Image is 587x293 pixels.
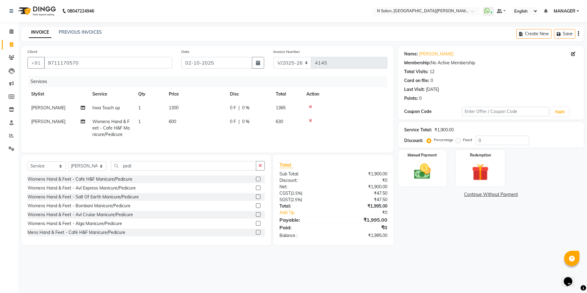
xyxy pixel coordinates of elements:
span: 600 [169,119,176,124]
div: Womens Hand & Feet - Cafe H&F Manicure/Pedicure [28,176,132,182]
th: Qty [135,87,165,101]
div: Last Visit: [404,86,425,93]
button: Save [554,29,575,39]
label: Client [28,49,37,54]
span: MANAGER [554,8,575,14]
div: Payable: [275,216,333,224]
div: ₹1,995.00 [333,232,392,239]
div: Coupon Code [404,108,462,115]
span: Womens Hand & Feet - Cafe H&F Manicure/Pedicure [92,119,130,137]
span: [PERSON_NAME] [31,119,65,124]
span: 1 [138,119,141,124]
th: Action [303,87,387,101]
div: Womens Hand & Feet - Bombani Manicure/Pedicure [28,203,131,209]
input: Search or Scan [111,161,256,171]
th: Price [165,87,226,101]
div: 12 [430,69,434,75]
div: Womens Hand & Feet - Alga Manicure/Pedicure [28,220,122,227]
span: 1300 [169,105,179,111]
div: ₹1,995.00 [333,203,392,209]
a: [PERSON_NAME] [419,51,453,57]
th: Stylist [28,87,89,101]
a: Continue Without Payment [399,191,583,198]
span: 630 [276,119,283,124]
div: ₹47.50 [333,197,392,203]
div: Card on file: [404,77,429,84]
div: Sub Total: [275,171,333,177]
span: 0 % [242,118,249,125]
label: Manual Payment [408,152,437,158]
div: ₹1,900.00 [434,127,454,133]
span: | [238,118,240,125]
span: [PERSON_NAME] [31,105,65,111]
span: SGST [279,197,290,202]
span: 0 F [230,118,236,125]
span: 1 [138,105,141,111]
div: Total: [275,203,333,209]
button: +91 [28,57,45,69]
div: Balance : [275,232,333,239]
span: CGST [279,190,291,196]
div: Discount: [275,177,333,184]
span: 2.5% [292,191,301,196]
label: Invoice Number [273,49,300,54]
a: PREVIOUS INVOICES [59,29,102,35]
span: 0 F [230,105,236,111]
div: Womens Hand & Feet - Avl Cruise Manicure/Pedicure [28,212,133,218]
div: Mens Hand & Feet - Café H&F Manicure/Pedicure [28,229,125,236]
div: Total Visits: [404,69,428,75]
label: Redemption [470,152,491,158]
th: Total [272,87,303,101]
button: Create New [516,29,552,39]
div: ₹0 [333,177,392,184]
input: Search by Name/Mobile/Email/Code [44,57,172,69]
div: ₹1,900.00 [333,171,392,177]
span: 1365 [276,105,286,111]
span: Inoa Touch up [92,105,120,111]
div: Service Total: [404,127,432,133]
div: ₹1,900.00 [333,184,392,190]
label: Date [181,49,190,54]
div: ( ) [275,197,333,203]
img: logo [16,2,57,20]
div: ₹47.50 [333,190,392,197]
iframe: chat widget [561,269,581,287]
th: Disc [226,87,272,101]
span: 2.5% [292,197,301,202]
div: [DATE] [426,86,439,93]
div: 0 [430,77,433,84]
button: Apply [551,107,569,116]
div: Membership: [404,60,431,66]
div: Womens Hand & Feet - Salt Of Earth Manicure/Pedicure [28,194,139,200]
div: ₹1,995.00 [333,216,392,224]
b: 08047224946 [67,2,94,20]
a: Add Tip [275,209,343,216]
img: _gift.svg [467,162,494,183]
th: Service [89,87,135,101]
div: 0 [419,95,422,102]
a: INVOICE [29,27,51,38]
span: | [238,105,240,111]
div: Points: [404,95,418,102]
div: Discount: [404,137,423,144]
div: ( ) [275,190,333,197]
div: Paid: [275,224,333,231]
label: Fixed [463,137,472,143]
div: Net: [275,184,333,190]
div: ₹0 [343,209,392,216]
div: Womens Hand & Feet - Avl Express Manicure/Pedicure [28,185,136,191]
div: Services [28,76,392,87]
div: No Active Membership [404,60,578,66]
div: Name: [404,51,418,57]
span: 0 % [242,105,249,111]
input: Enter Offer / Coupon Code [462,107,549,116]
label: Percentage [434,137,453,143]
img: _cash.svg [409,162,436,181]
span: Total [279,162,293,168]
div: ₹0 [333,224,392,231]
